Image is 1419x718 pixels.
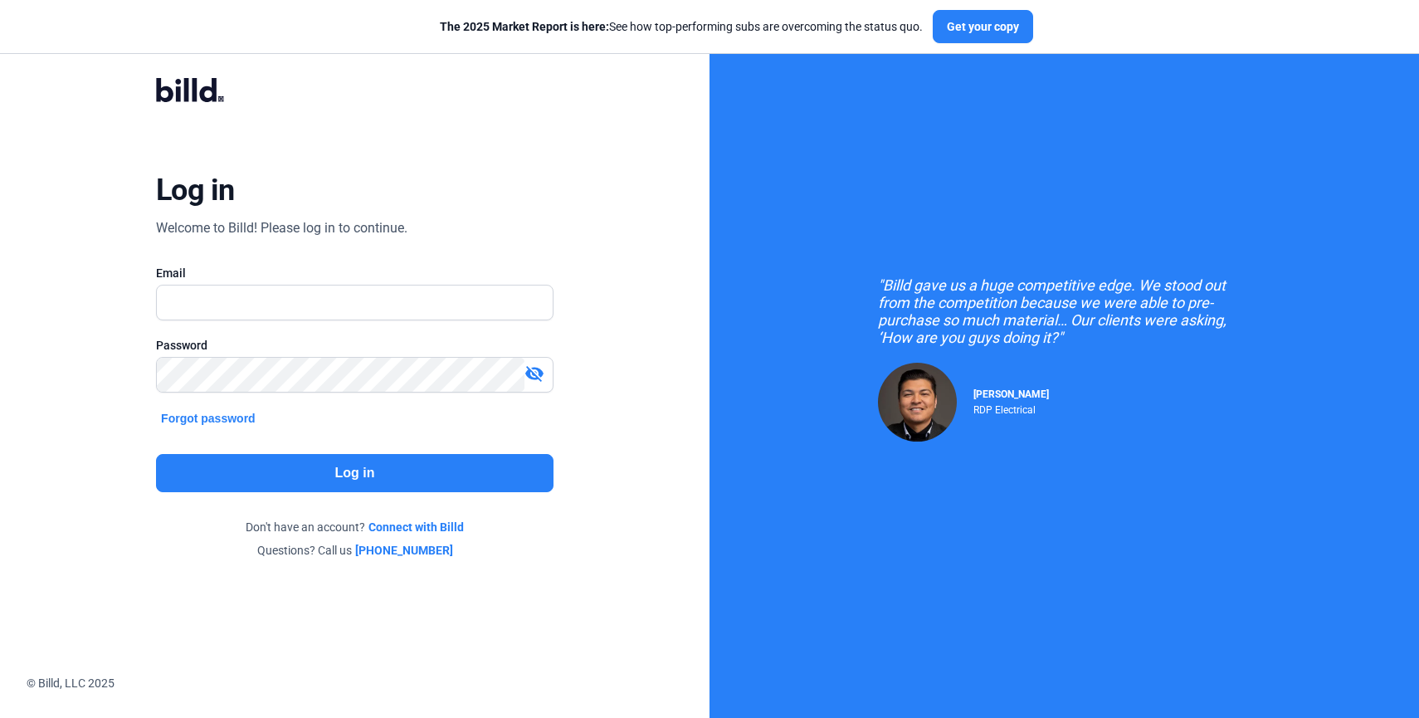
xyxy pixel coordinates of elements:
[156,218,407,238] div: Welcome to Billd! Please log in to continue.
[156,542,553,559] div: Questions? Call us
[973,400,1049,416] div: RDP Electrical
[156,172,235,208] div: Log in
[156,519,553,535] div: Don't have an account?
[440,18,923,35] div: See how top-performing subs are overcoming the status quo.
[973,388,1049,400] span: [PERSON_NAME]
[440,20,609,33] span: The 2025 Market Report is here:
[368,519,464,535] a: Connect with Billd
[156,337,553,354] div: Password
[878,276,1251,346] div: "Billd gave us a huge competitive edge. We stood out from the competition because we were able to...
[156,265,553,281] div: Email
[355,542,453,559] a: [PHONE_NUMBER]
[878,363,957,442] img: Raul Pacheco
[156,409,261,427] button: Forgot password
[933,10,1033,43] button: Get your copy
[156,454,553,492] button: Log in
[524,364,544,383] mat-icon: visibility_off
